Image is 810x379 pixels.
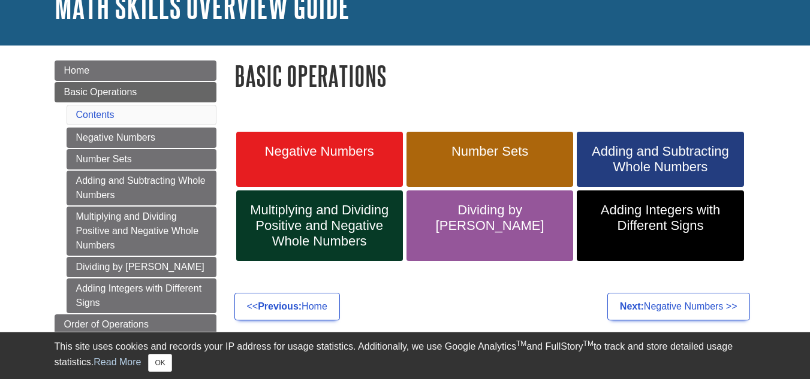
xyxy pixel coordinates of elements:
a: Adding Integers with Different Signs [67,278,216,313]
span: Multiplying and Dividing Positive and Negative Whole Numbers [245,202,394,249]
a: Number Sets [406,132,573,187]
a: <<Previous:Home [234,293,340,320]
a: Contents [76,110,115,120]
span: Home [64,65,90,75]
sup: TM [583,339,594,348]
span: Order of Operations [64,319,149,329]
sup: TM [516,339,526,348]
strong: Next: [620,301,644,311]
a: Adding and Subtracting Whole Numbers [67,171,216,205]
button: Close [148,354,171,372]
span: Dividing by [PERSON_NAME] [415,202,564,234]
a: Number Sets [67,149,216,169]
h1: Basic Operations [234,60,756,91]
a: Dividing by [PERSON_NAME] [406,190,573,261]
a: Adding Integers with Different Signs [577,190,743,261]
a: Negative Numbers [236,132,403,187]
a: Adding and Subtracting Whole Numbers [577,132,743,187]
a: Read More [94,357,141,367]
span: Adding Integers with Different Signs [586,202,734,234]
a: Multiplying and Dividing Positive and Negative Whole Numbers [67,207,216,256]
a: Negative Numbers [67,128,216,148]
a: Next:Negative Numbers >> [607,293,750,320]
a: Home [55,60,216,81]
span: Negative Numbers [245,144,394,159]
a: Dividing by [PERSON_NAME] [67,257,216,277]
span: Basic Operations [64,87,137,97]
span: Number Sets [415,144,564,159]
strong: Previous: [258,301,302,311]
span: Adding and Subtracting Whole Numbers [586,144,734,175]
a: Order of Operations [55,314,216,335]
div: This site uses cookies and records your IP address for usage statistics. Additionally, we use Goo... [55,339,756,372]
a: Basic Operations [55,82,216,102]
a: Multiplying and Dividing Positive and Negative Whole Numbers [236,190,403,261]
